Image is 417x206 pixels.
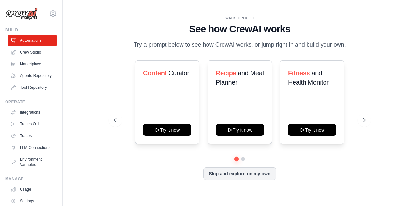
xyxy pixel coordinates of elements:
a: Traces Old [8,119,57,129]
button: Try it now [216,124,264,136]
a: Agents Repository [8,71,57,81]
span: Curator [168,70,189,77]
h1: See how CrewAI works [114,23,365,35]
a: Tool Repository [8,82,57,93]
a: Integrations [8,107,57,118]
span: Fitness [288,70,310,77]
button: Try it now [143,124,191,136]
div: Build [5,27,57,33]
a: Marketplace [8,59,57,69]
a: Traces [8,131,57,141]
a: Usage [8,184,57,195]
div: Operate [5,99,57,104]
img: Logo [5,8,38,20]
button: Try it now [288,124,336,136]
a: Automations [8,35,57,46]
a: Crew Studio [8,47,57,57]
span: and Health Monitor [288,70,328,86]
div: WALKTHROUGH [114,16,365,21]
p: Try a prompt below to see how CrewAI works, or jump right in and build your own. [130,40,349,50]
a: LLM Connections [8,142,57,153]
button: Skip and explore on my own [203,167,276,180]
span: Recipe [216,70,236,77]
div: Manage [5,176,57,182]
span: and Meal Planner [216,70,264,86]
span: Content [143,70,167,77]
a: Environment Variables [8,154,57,170]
